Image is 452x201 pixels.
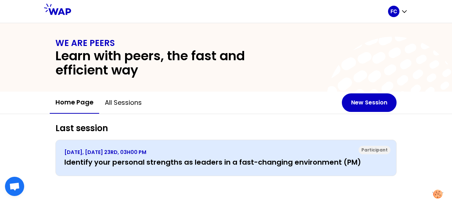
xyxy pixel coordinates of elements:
div: Participant [359,146,391,154]
p: [DATE], [DATE] 23RD, 03H00 PM [64,149,388,156]
h2: Learn with peers, the fast and efficient way [55,49,294,77]
button: New Session [342,93,397,112]
button: Home page [50,92,99,114]
button: All sessions [99,92,147,113]
h2: Last session [55,123,397,134]
h3: Identify your personal strengths as leaders in a fast-changing environment (PM) [64,157,388,167]
h1: WE ARE PEERS [55,37,397,49]
a: [DATE], [DATE] 23RD, 03H00 PMIdentify your personal strengths as leaders in a fast-changing envir... [64,149,388,167]
button: FC [388,6,408,17]
p: FC [391,8,397,15]
div: Ouvrir le chat [5,177,24,196]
